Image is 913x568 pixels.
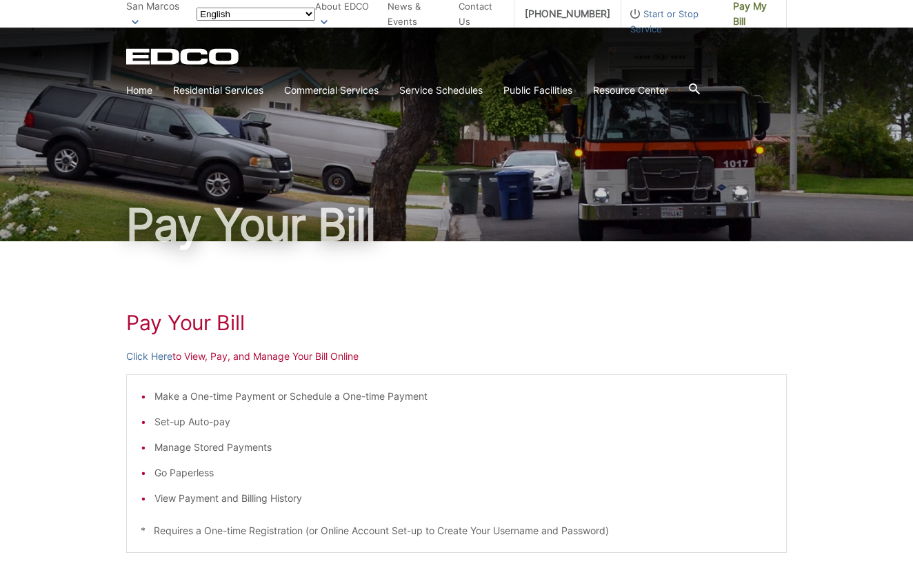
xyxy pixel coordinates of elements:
[126,310,787,335] h1: Pay Your Bill
[154,414,772,429] li: Set-up Auto-pay
[141,523,772,538] p: * Requires a One-time Registration (or Online Account Set-up to Create Your Username and Password)
[154,491,772,506] li: View Payment and Billing History
[154,440,772,455] li: Manage Stored Payments
[399,83,483,98] a: Service Schedules
[126,203,787,247] h1: Pay Your Bill
[126,349,172,364] a: Click Here
[593,83,668,98] a: Resource Center
[154,465,772,480] li: Go Paperless
[503,83,572,98] a: Public Facilities
[126,48,241,65] a: EDCD logo. Return to the homepage.
[154,389,772,404] li: Make a One-time Payment or Schedule a One-time Payment
[284,83,379,98] a: Commercial Services
[126,349,787,364] p: to View, Pay, and Manage Your Bill Online
[197,8,315,21] select: Select a language
[126,83,152,98] a: Home
[173,83,263,98] a: Residential Services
